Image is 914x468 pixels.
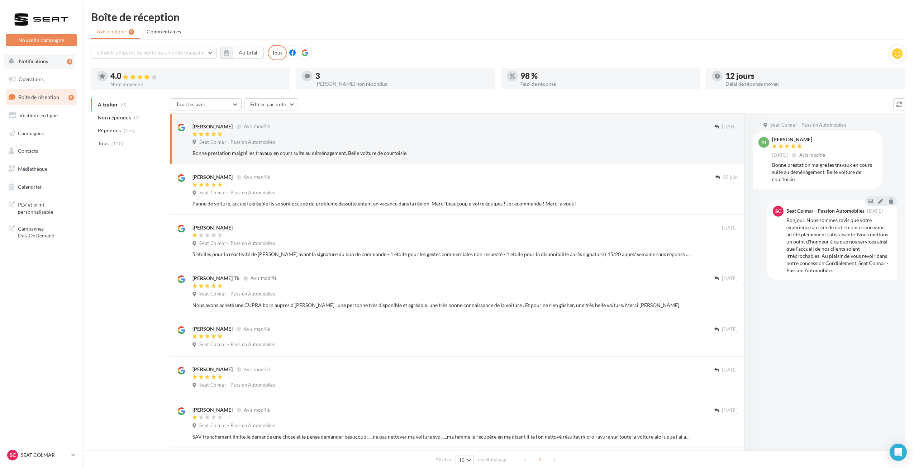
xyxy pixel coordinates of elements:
span: [DATE] [722,124,738,130]
span: Seat Colmar - Passion Automobiles [199,190,275,196]
span: Seat Colmar - Passion Automobiles [199,382,275,388]
a: Opérations [4,72,78,87]
span: Médiathèque [18,166,47,172]
div: Tous [268,45,287,60]
span: Avis modifié [799,152,825,158]
span: Seat Colmar - Passion Automobiles [199,422,275,429]
span: Avis modifié [244,174,270,180]
span: Afficher [435,456,452,463]
span: SC [775,208,781,215]
span: [DATE] [722,275,738,282]
span: Avis modifié [244,367,270,372]
a: Campagnes [4,126,78,141]
a: Calendrier [4,179,78,194]
button: Nouvelle campagne [6,34,77,46]
span: [DATE] [722,326,738,333]
a: Médiathèque [4,161,78,176]
div: 4.0 [110,72,285,80]
div: 12 jours [725,72,900,80]
span: [DATE] [867,209,883,213]
a: SC SEAT COLMAR [6,448,77,462]
div: [PERSON_NAME] [192,224,233,231]
a: Campagnes DataOnDemand [4,221,78,242]
span: PLV et print personnalisable [18,200,74,215]
span: [DATE] [722,407,738,414]
div: SAV franchement limite je demande une chose et je pense demander beaucoup......ne pas nettoyer ma... [192,433,691,440]
div: [PERSON_NAME] [192,123,233,130]
span: Choisir un point de vente ou un code magasin [97,49,203,56]
span: [DATE] [722,367,738,373]
div: Bonjour, Nous sommes ravis que votre expérience au sein de notre concession vous ait été pleineme... [786,217,891,274]
span: Avis modifié [251,275,277,281]
div: Open Intercom Messenger [890,444,907,461]
span: Seat Colmar - Passion Automobiles [770,122,846,128]
span: (155) [124,128,136,133]
span: Répondus [98,127,121,134]
span: Seat Colmar - Passion Automobiles [199,240,275,247]
span: [DATE] [722,225,738,231]
span: Tous [98,140,109,147]
span: 10 [459,457,465,463]
div: [PERSON_NAME] [192,325,233,332]
span: Opérations [19,76,44,82]
span: Boîte de réception [18,94,59,100]
a: PLV et print personnalisable [4,197,78,218]
span: Contacts [18,148,38,154]
span: (3) [134,115,140,120]
button: Au total [220,47,264,59]
div: [PERSON_NAME] [772,137,827,142]
span: 20 juin [723,174,738,181]
div: Note moyenne [110,82,285,87]
button: Filtrer par note [244,98,298,110]
span: Commentaires [147,28,181,35]
span: Seat Colmar - Passion Automobiles [199,341,275,348]
span: Notifications [19,58,48,64]
span: Avis modifié [244,407,270,413]
div: 3 [67,59,72,65]
span: Non répondus [98,114,131,121]
p: SEAT COLMAR [21,452,68,459]
div: 9 [68,95,74,100]
div: [PERSON_NAME] [192,366,233,373]
div: [PERSON_NAME] [192,174,233,181]
a: Visibilité en ligne [4,108,78,123]
div: 98 % [520,72,695,80]
span: SC [10,452,16,459]
span: Campagnes DataOnDemand [18,224,74,239]
a: Contacts [4,143,78,159]
div: Panne de voiture, accueil agréable ils se sont occupé du probleme dessuite entant en vacance dans... [192,200,691,207]
span: résultats/page [478,456,508,463]
button: Au total [233,47,264,59]
div: Nous avons acheté une CUPRA born auprès d’[PERSON_NAME] , une personne très disponible et agréabl... [192,302,691,309]
button: Choisir un point de vente ou un code magasin [91,47,216,59]
span: Visibilité en ligne [19,112,58,118]
div: [PERSON_NAME] non répondus [315,81,490,86]
div: Boîte de réception [91,11,905,22]
a: Boîte de réception9 [4,89,78,105]
span: Seat Colmar - Passion Automobiles [199,291,275,297]
div: 5 étoiles pour la réactivité de [PERSON_NAME] avant la signature du bon de commande - 1 étoile po... [192,251,691,258]
div: 3 [315,72,490,80]
span: (158) [111,141,124,146]
div: Taux de réponse [520,81,695,86]
div: Délai de réponse moyen [725,81,900,86]
button: 10 [456,455,474,465]
span: YJ [761,139,766,146]
div: Bonne prestation malgré les travaux en cours suite au déménagement. Belle voiture de courtoisie. [192,150,691,157]
div: [PERSON_NAME] [192,406,233,413]
span: [DATE] [772,152,788,159]
span: 1 [534,454,546,465]
span: Tous les avis [176,101,205,107]
div: Bonne prestation malgré les travaux en cours suite au déménagement. Belle voiture de courtoisie. [772,161,877,183]
div: Seat Colmar - Passion Automobiles [786,208,865,213]
div: [PERSON_NAME] Th [192,275,239,282]
span: Campagnes [18,130,44,136]
span: Seat Colmar - Passion Automobiles [199,139,275,146]
span: Avis modifié [244,326,270,332]
span: Calendrier [18,184,42,190]
button: Tous les avis [170,98,242,110]
button: Notifications 3 [4,54,75,69]
span: Avis modifié [244,124,270,129]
